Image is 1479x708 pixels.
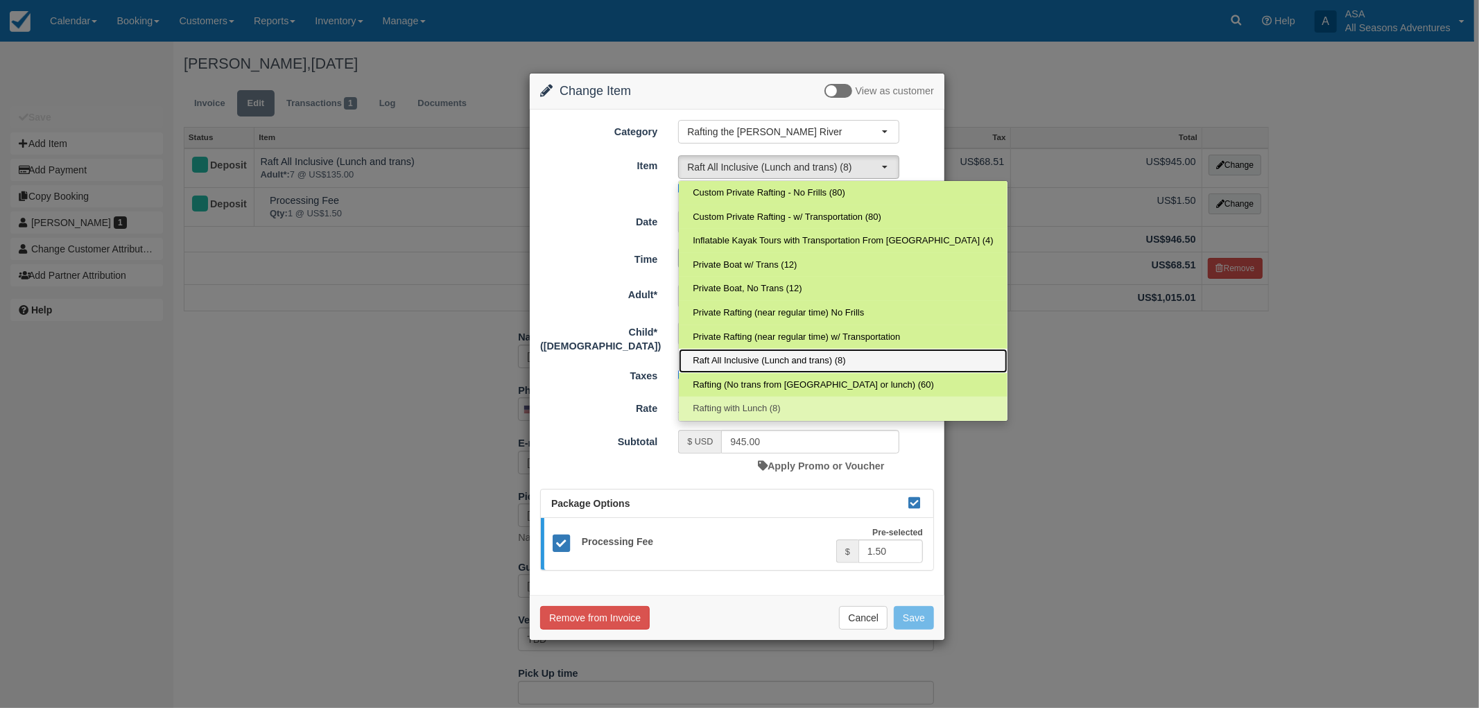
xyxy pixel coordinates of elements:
[551,498,630,509] span: Package Options
[758,460,884,472] a: Apply Promo or Voucher
[693,306,864,320] span: Private Rafting (near regular time) No Frills
[540,606,650,630] button: Remove from Invoice
[693,211,881,224] span: Custom Private Rafting - w/ Transportation (80)
[693,234,994,248] span: Inflatable Kayak Tours with Transportation From [GEOGRAPHIC_DATA] (4)
[856,86,934,97] span: View as customer
[571,537,836,547] h5: Processing Fee
[845,547,850,557] small: $
[678,155,899,179] button: Raft All Inclusive (Lunch and trans) (8)
[530,248,668,267] label: Time
[530,364,668,383] label: Taxes
[693,354,845,368] span: Raft All Inclusive (Lunch and trans) (8)
[687,125,881,139] span: Rafting the [PERSON_NAME] River
[693,402,780,415] span: Rafting with Lunch (8)
[678,120,899,144] button: Rafting the [PERSON_NAME] River
[530,430,668,449] label: Subtotal
[872,528,923,537] strong: Pre-selected
[560,84,631,98] span: Change Item
[693,187,845,200] span: Custom Private Rafting - No Frills (80)
[693,331,900,344] span: Private Rafting (near regular time) w/ Transportation
[693,379,934,392] span: Rafting (No trans from [GEOGRAPHIC_DATA] or lunch) (60)
[839,606,888,630] button: Cancel
[530,320,668,354] label: Child*(12 to 4 years old)
[530,283,668,302] label: Adult*
[530,120,668,139] label: Category
[687,437,713,447] small: $ USD
[541,518,933,570] a: Processing Fee Pre-selected $
[530,154,668,173] label: Item
[693,259,797,272] span: Private Boat w/ Trans (12)
[693,282,802,295] span: Private Boat, No Trans (12)
[687,160,881,174] span: Raft All Inclusive (Lunch and trans) (8)
[530,397,668,416] label: Rate
[894,606,934,630] button: Save
[530,210,668,230] label: Date
[668,398,944,421] div: 7 @ US$135.00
